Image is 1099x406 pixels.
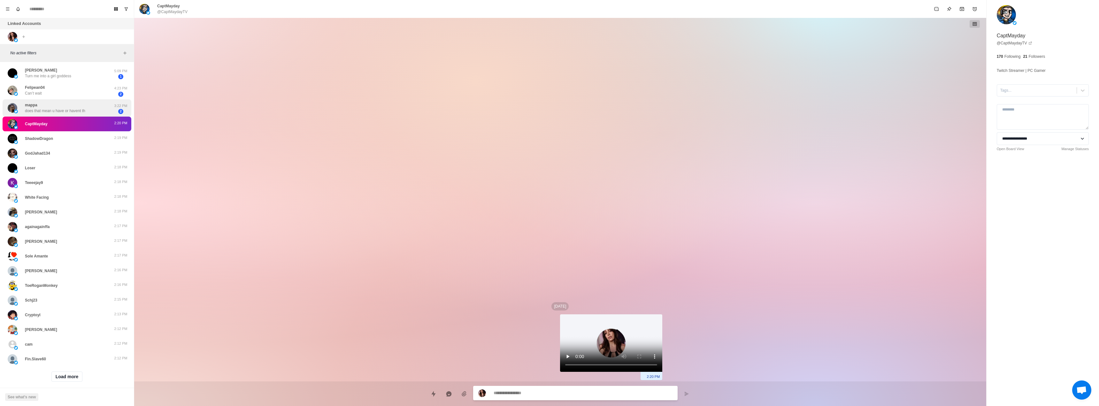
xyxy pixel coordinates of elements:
[25,102,37,108] p: mappa
[113,253,129,258] p: 2:17 PM
[121,4,131,14] button: Show unread conversations
[427,387,440,400] button: Quick replies
[1029,54,1045,59] p: Followers
[1072,380,1091,400] div: Open chat
[113,103,129,109] p: 3:22 PM
[3,4,13,14] button: Menu
[1013,21,1017,25] img: picture
[113,311,129,317] p: 2:13 PM
[25,283,58,288] p: ToeRoganMonkey
[8,251,17,261] img: picture
[25,195,49,200] p: White Facing
[8,134,17,143] img: picture
[113,267,129,273] p: 2:16 PM
[8,295,17,305] img: picture
[8,354,17,364] img: picture
[14,228,18,232] img: picture
[680,387,693,400] button: Send message
[118,74,123,79] span: 1
[25,150,50,156] p: GodJahad134
[51,372,83,382] button: Load more
[20,33,27,41] button: Add account
[113,120,129,126] p: 2:20 PM
[25,297,37,303] p: Schj23
[8,266,17,276] img: picture
[157,3,180,9] p: CaptMayday
[113,341,129,346] p: 2:12 PM
[14,184,18,188] img: picture
[458,387,471,400] button: Add media
[113,326,129,332] p: 2:12 PM
[647,373,660,380] p: 2:20 PM
[8,281,17,290] img: picture
[14,38,18,42] img: picture
[113,179,129,185] p: 2:18 PM
[25,121,48,127] p: CaptMayday
[25,312,41,318] p: Cryptoyl
[113,209,129,214] p: 2:18 PM
[8,149,17,158] img: picture
[118,109,123,114] span: 2
[14,272,18,276] img: picture
[113,68,129,74] p: 5:09 PM
[8,119,17,129] img: picture
[997,32,1026,40] p: CaptMayday
[14,170,18,173] img: picture
[14,302,18,306] img: picture
[14,110,18,113] img: picture
[14,214,18,218] img: picture
[25,67,57,73] p: [PERSON_NAME]
[442,387,455,400] button: Reply with AI
[146,11,150,15] img: picture
[8,222,17,232] img: picture
[25,268,57,274] p: [PERSON_NAME]
[5,393,38,401] button: See what's new
[930,3,943,15] button: Mark as unread
[14,361,18,364] img: picture
[14,140,18,144] img: picture
[14,243,18,247] img: picture
[113,135,129,141] p: 2:19 PM
[8,325,17,334] img: picture
[8,193,17,202] img: picture
[478,389,486,397] img: picture
[8,237,17,246] img: picture
[25,85,45,90] p: Felipean04
[8,163,17,173] img: picture
[25,73,71,79] p: Turn me into a girl goddess
[113,194,129,199] p: 2:18 PM
[14,155,18,159] img: picture
[943,3,956,15] button: Pin
[139,4,150,14] img: picture
[8,103,17,113] img: picture
[113,238,129,243] p: 2:17 PM
[8,207,17,217] img: picture
[8,310,17,320] img: picture
[13,4,23,14] button: Notifications
[14,126,18,129] img: picture
[25,108,85,114] p: does that mean u have or havent th
[113,223,129,229] p: 2:17 PM
[8,178,17,188] img: picture
[14,258,18,262] img: picture
[8,32,17,42] img: picture
[25,341,33,347] p: cam
[8,20,41,27] p: Linked Accounts
[8,68,17,78] img: picture
[14,92,18,96] img: picture
[25,180,43,186] p: Teeeejay9
[25,239,57,244] p: [PERSON_NAME]
[157,9,188,15] p: @CaptMaydayTV
[111,4,121,14] button: Board View
[14,317,18,320] img: picture
[997,54,1003,59] p: 170
[113,86,129,91] p: 4:23 PM
[25,224,50,230] p: againagainffa
[14,75,18,79] img: picture
[25,253,48,259] p: Sole Amante
[14,287,18,291] img: picture
[25,136,53,142] p: ShadowDragon
[25,209,57,215] p: [PERSON_NAME]
[1004,54,1021,59] p: Following
[113,356,129,361] p: 2:12 PM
